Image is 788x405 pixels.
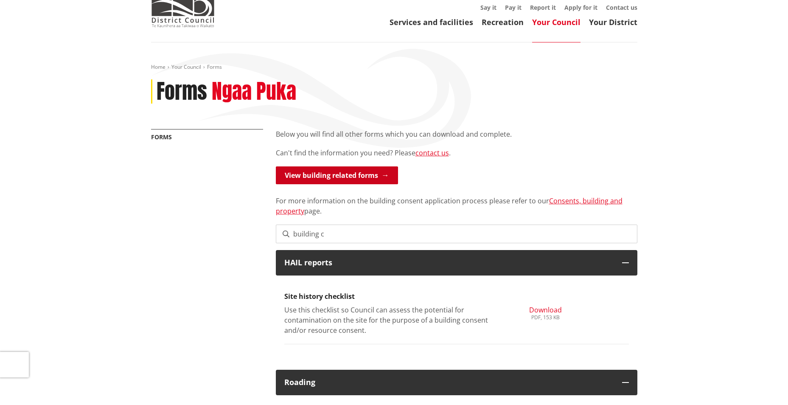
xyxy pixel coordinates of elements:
[284,378,614,387] h3: Roading
[284,292,629,301] h3: Site history checklist
[276,129,637,139] p: Below you will find all other forms which you can download and complete.
[415,148,449,157] a: contact us
[212,79,296,104] h2: Ngaa Puka
[276,148,637,158] p: Can't find the information you need? Please .
[529,305,562,315] span: Download
[482,17,524,27] a: Recreation
[151,133,172,141] a: Forms
[505,3,522,11] a: Pay it
[157,79,207,104] h1: Forms
[284,259,614,267] h3: HAIL reports
[749,369,780,400] iframe: Messenger Launcher
[207,63,222,70] span: Forms
[589,17,637,27] a: Your District
[529,315,562,320] div: PDF, 153 KB
[284,305,510,335] p: Use this checklist so Council can assess the potential for contamination on the site for the purp...
[171,63,201,70] a: Your Council
[276,196,623,216] a: Consents, building and property
[151,63,165,70] a: Home
[276,225,637,243] input: Search applications
[480,3,496,11] a: Say it
[606,3,637,11] a: Contact us
[530,3,556,11] a: Report it
[276,186,637,216] p: For more information on the building consent application process please refer to our page.
[276,166,398,184] a: View building related forms
[532,17,580,27] a: Your Council
[151,64,637,71] nav: breadcrumb
[529,305,562,320] a: Download PDF, 153 KB
[564,3,597,11] a: Apply for it
[390,17,473,27] a: Services and facilities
